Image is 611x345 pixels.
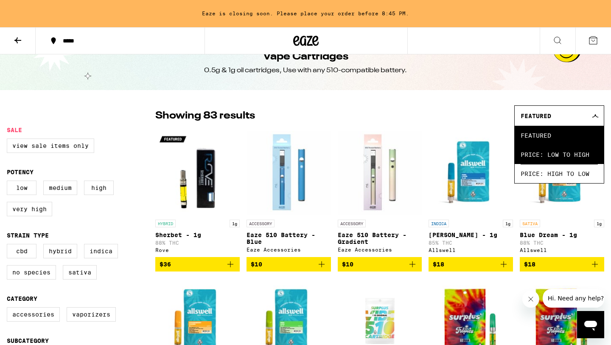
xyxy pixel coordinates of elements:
[520,220,540,227] p: SATIVA
[429,240,513,246] p: 85% THC
[520,247,604,253] div: Allswell
[7,232,49,239] legend: Strain Type
[251,261,262,268] span: $10
[338,220,366,227] p: ACCESSORY
[155,232,240,238] p: Sherbet - 1g
[594,220,604,227] p: 1g
[429,257,513,271] button: Add to bag
[433,261,444,268] span: $18
[247,247,331,252] div: Eaze Accessories
[155,130,240,215] img: Rove - Sherbet - 1g
[43,244,77,258] label: Hybrid
[338,257,422,271] button: Add to bag
[43,181,77,195] label: Medium
[155,220,176,227] p: HYBRID
[155,109,255,123] p: Showing 83 results
[7,307,60,322] label: Accessories
[247,257,331,271] button: Add to bag
[155,130,240,257] a: Open page for Sherbet - 1g from Rove
[338,247,422,252] div: Eaze Accessories
[521,126,598,145] span: Featured
[338,130,422,215] img: Eaze Accessories - Eaze 510 Battery - Gradient
[155,257,240,271] button: Add to bag
[429,130,513,215] img: Allswell - King Louis XIII - 1g
[247,220,275,227] p: ACCESSORY
[521,145,598,164] span: Price: Low to High
[521,113,551,119] span: Featured
[247,130,331,257] a: Open page for Eaze 510 Battery - Blue from Eaze Accessories
[7,181,36,195] label: Low
[543,289,604,308] iframe: Message from company
[522,291,539,308] iframe: Close message
[520,130,604,257] a: Open page for Blue Dream - 1g from Allswell
[429,247,513,253] div: Allswell
[429,232,513,238] p: [PERSON_NAME] - 1g
[263,50,348,64] h1: Vape Cartridges
[204,66,407,75] div: 0.5g & 1g oil cartridges, Use with any 510-compatible battery.
[84,181,114,195] label: High
[577,311,604,338] iframe: Button to launch messaging window
[520,257,604,271] button: Add to bag
[7,139,94,153] label: View Sale Items Only
[7,265,56,280] label: No Species
[338,232,422,245] p: Eaze 510 Battery - Gradient
[7,202,52,216] label: Very High
[230,220,240,227] p: 1g
[247,232,331,245] p: Eaze 510 Battery - Blue
[7,127,22,133] legend: Sale
[521,164,598,183] span: Price: High to Low
[429,220,449,227] p: INDICA
[7,295,37,302] legend: Category
[155,247,240,253] div: Rove
[429,130,513,257] a: Open page for King Louis XIII - 1g from Allswell
[247,130,331,215] img: Eaze Accessories - Eaze 510 Battery - Blue
[524,261,535,268] span: $18
[155,240,240,246] p: 88% THC
[520,240,604,246] p: 88% THC
[7,169,34,175] legend: Potency
[342,261,353,268] span: $10
[7,244,36,258] label: CBD
[520,232,604,238] p: Blue Dream - 1g
[160,261,171,268] span: $36
[84,244,118,258] label: Indica
[63,265,97,280] label: Sativa
[338,130,422,257] a: Open page for Eaze 510 Battery - Gradient from Eaze Accessories
[7,337,49,344] legend: Subcategory
[67,307,116,322] label: Vaporizers
[503,220,513,227] p: 1g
